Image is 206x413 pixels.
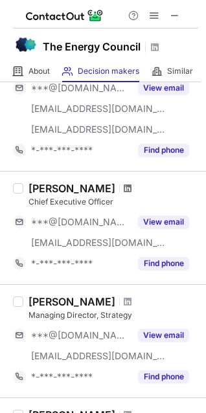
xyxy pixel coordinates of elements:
[78,66,139,76] span: Decision makers
[26,8,104,23] img: ContactOut v5.3.10
[138,82,189,95] button: Reveal Button
[138,329,189,342] button: Reveal Button
[13,32,39,58] img: fc348228a5a36dbbc3646cadddba3dea
[31,82,130,94] span: ***@[DOMAIN_NAME]
[31,237,166,249] span: [EMAIL_ADDRESS][DOMAIN_NAME]
[31,350,166,362] span: [EMAIL_ADDRESS][DOMAIN_NAME]
[138,257,189,270] button: Reveal Button
[29,295,115,308] div: [PERSON_NAME]
[29,66,50,76] span: About
[31,124,166,135] span: [EMAIL_ADDRESS][DOMAIN_NAME]
[138,216,189,229] button: Reveal Button
[29,196,198,208] div: Chief Executive Officer
[31,329,130,341] span: ***@[DOMAIN_NAME]
[29,309,198,321] div: Managing Director, Strategy
[43,39,141,54] h1: The Energy Council
[31,216,130,228] span: ***@[DOMAIN_NAME]
[167,66,193,76] span: Similar
[29,182,115,195] div: [PERSON_NAME]
[138,144,189,157] button: Reveal Button
[138,370,189,383] button: Reveal Button
[31,103,166,115] span: [EMAIL_ADDRESS][DOMAIN_NAME]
